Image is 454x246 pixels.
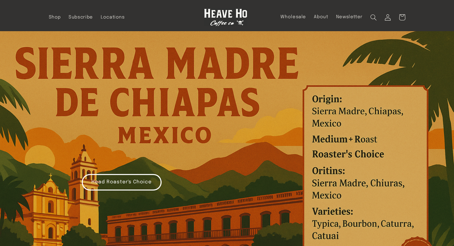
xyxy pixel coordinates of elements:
span: Locations [101,15,125,20]
span: Newsletter [336,14,363,20]
span: Shop [49,15,61,20]
a: Head Roaster's Choice [82,174,162,190]
span: Wholesale [280,14,306,20]
a: Locations [97,10,128,24]
a: Subscribe [65,10,97,24]
span: Subscribe [69,15,93,20]
a: Shop [45,10,65,24]
a: Wholesale [277,10,310,24]
span: About [314,14,328,20]
summary: Search [367,10,381,24]
a: About [310,10,332,24]
a: Newsletter [332,10,367,24]
img: Heave Ho Coffee Co [204,9,247,26]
